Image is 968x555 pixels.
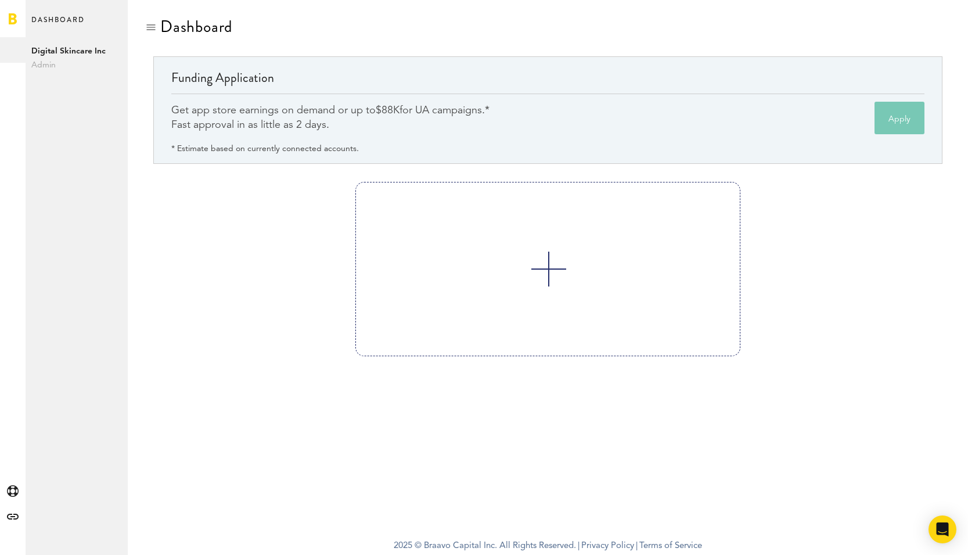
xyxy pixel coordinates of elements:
[639,542,702,550] a: Terms of Service
[160,17,232,36] div: Dashboard
[376,105,400,116] span: $88K
[875,102,924,134] button: Apply
[31,58,122,72] span: Admin
[31,44,122,58] span: Digital Skincare Inc
[31,13,85,37] span: Dashboard
[171,142,359,156] div: * Estimate based on currently connected accounts.
[581,542,634,550] a: Privacy Policy
[929,515,956,543] div: Open Intercom Messenger
[394,538,576,555] span: 2025 © Braavo Capital Inc. All Rights Reserved.
[171,103,490,133] div: Get app store earnings on demand or up to for UA campaigns.* Fast approval in as little as 2 days.
[171,69,924,94] div: Funding Application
